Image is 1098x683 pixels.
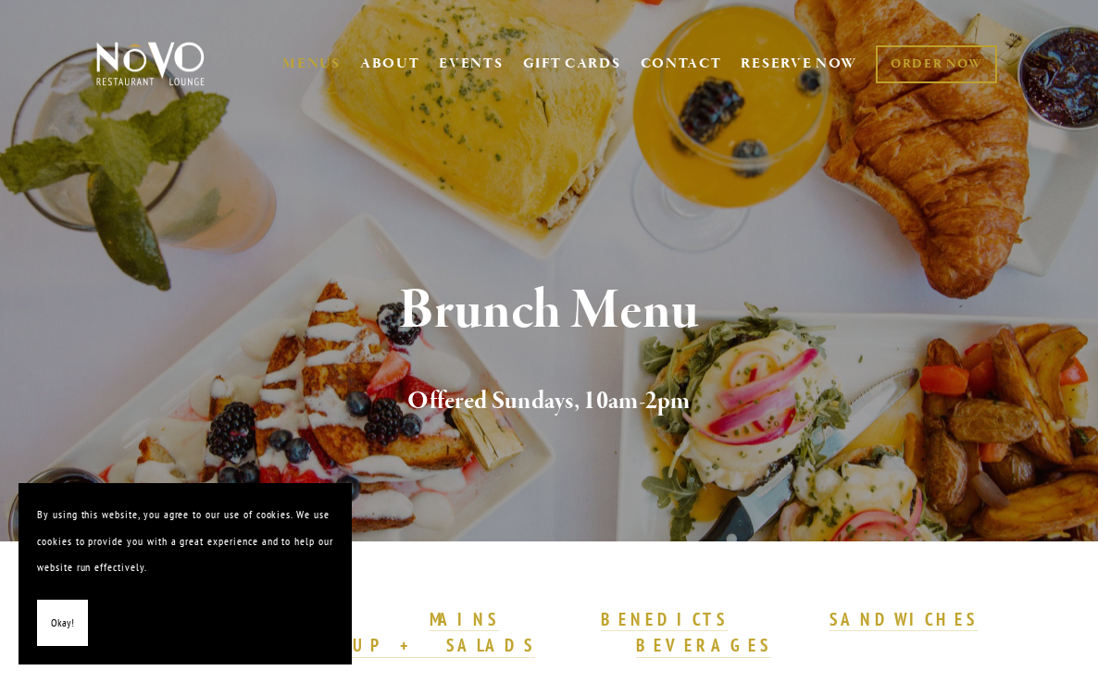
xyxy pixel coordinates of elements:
button: Okay! [37,600,88,647]
a: GIFT CARDS [523,46,621,81]
a: ORDER NOW [876,45,997,83]
a: EVENTS [439,55,503,73]
span: Okay! [51,610,74,637]
a: BENEDICTS [601,608,729,632]
a: CONTACT [641,46,722,81]
a: ABOUT [360,55,420,73]
a: SOUP + SALADS [327,634,534,658]
strong: MAINS [430,608,499,630]
p: By using this website, you agree to our use of cookies. We use cookies to provide you with a grea... [37,502,333,581]
strong: SANDWICHES [830,608,978,630]
a: RESERVE NOW [741,46,857,81]
h1: Brunch Menu [120,281,978,341]
a: BEVERAGES [636,634,771,658]
strong: BENEDICTS [601,608,729,630]
a: MAINS [430,608,499,632]
img: Novo Restaurant &amp; Lounge [93,41,208,87]
strong: BEVERAGES [636,634,771,656]
a: MENUS [282,55,341,73]
strong: SOUP + SALADS [327,634,534,656]
h2: Offered Sundays, 10am-2pm [120,382,978,421]
a: SANDWICHES [830,608,978,632]
section: Cookie banner [19,483,352,664]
